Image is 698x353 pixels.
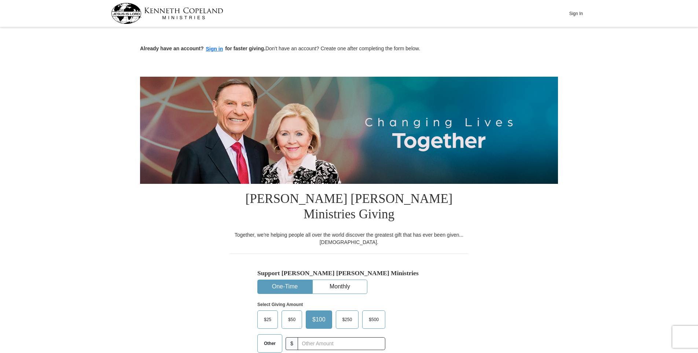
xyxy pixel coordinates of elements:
input: Other Amount [298,337,385,350]
strong: Select Giving Amount [257,302,303,307]
p: Don't have an account? Create one after completing the form below. [140,45,558,53]
span: $500 [365,314,382,325]
span: $50 [284,314,299,325]
span: $250 [339,314,356,325]
button: Sign In [565,8,587,19]
div: Together, we're helping people all over the world discover the greatest gift that has ever been g... [230,231,468,246]
button: Monthly [313,280,367,294]
button: One-Time [258,280,312,294]
h5: Support [PERSON_NAME] [PERSON_NAME] Ministries [257,269,441,277]
span: $25 [260,314,275,325]
img: kcm-header-logo.svg [111,3,223,24]
strong: Already have an account? for faster giving. [140,46,265,51]
button: Sign in [204,45,225,53]
span: $100 [309,314,329,325]
h1: [PERSON_NAME] [PERSON_NAME] Ministries Giving [230,184,468,231]
span: Other [260,338,279,349]
span: $ [286,337,298,350]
